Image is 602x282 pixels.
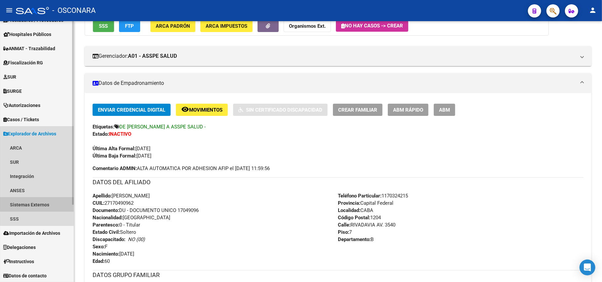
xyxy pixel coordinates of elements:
[388,104,428,116] button: ABM Rápido
[93,200,134,206] span: 27170490962
[181,105,189,113] mat-icon: remove_red_eye
[189,107,222,113] span: Movimientos
[434,104,455,116] button: ABM
[93,165,137,171] strong: Comentario ADMIN:
[338,236,371,242] strong: Departamento:
[93,131,109,137] strong: Estado:
[119,20,140,32] button: FTP
[93,20,114,32] button: SSS
[99,23,108,29] span: SSS
[3,31,51,38] span: Hospitales Públicos
[93,222,140,228] span: 0 - Titular
[125,23,134,29] span: FTP
[3,272,47,279] span: Datos de contacto
[93,251,119,257] strong: Nacimiento:
[93,229,120,235] strong: Estado Civil:
[93,53,576,60] mat-panel-title: Gerenciador:
[150,20,195,32] button: ARCA Padrón
[93,146,150,152] span: [DATE]
[341,23,403,29] span: No hay casos -> Crear
[289,23,326,29] strong: Organismos Ext.
[3,88,22,95] span: SURGE
[93,153,137,159] strong: Última Baja Formal:
[128,53,177,60] strong: A01 - ASSPE SALUD
[5,6,13,14] mat-icon: menu
[119,124,206,130] span: DE [PERSON_NAME] A ASSPE SALUD -
[333,104,382,116] button: Crear Familiar
[284,20,331,32] button: Organismos Ext.
[93,104,171,116] button: Enviar Credencial Digital
[93,146,136,152] strong: Última Alta Formal:
[85,46,591,66] mat-expansion-panel-header: Gerenciador:A01 - ASSPE SALUD
[338,229,349,235] strong: Piso:
[93,244,105,250] strong: Sexo:
[246,107,322,113] span: Sin Certificado Discapacidad
[3,229,60,237] span: Importación de Archivos
[206,23,247,29] span: ARCA Impuestos
[338,107,377,113] span: Crear Familiar
[3,59,43,66] span: Fiscalización RG
[336,20,408,32] button: No hay casos -> Crear
[93,207,199,213] span: DU - DOCUMENTO UNICO 17049096
[93,229,136,235] span: Soltero
[200,20,253,32] button: ARCA Impuestos
[338,207,361,213] strong: Localidad:
[338,200,361,206] strong: Provincia:
[338,222,396,228] span: RIVADAVIA AV. 3540
[93,215,123,221] strong: Nacionalidad:
[338,236,374,242] span: B
[580,260,595,275] div: Open Intercom Messenger
[93,200,104,206] strong: CUIL:
[3,102,40,109] span: Autorizaciones
[93,251,134,257] span: [DATE]
[93,165,270,172] span: ALTA AUTOMATICA POR ADHESION AFIP el [DATE] 11:59:56
[93,270,583,280] h3: DATOS GRUPO FAMILIAR
[338,215,381,221] span: 1204
[93,80,576,87] mat-panel-title: Datos de Empadronamiento
[338,222,351,228] strong: Calle:
[93,193,150,199] span: [PERSON_NAME]
[93,236,125,242] strong: Discapacitado:
[233,104,328,116] button: Sin Certificado Discapacidad
[93,124,114,130] strong: Etiquetas:
[3,130,56,137] span: Explorador de Archivos
[393,107,423,113] span: ABM Rápido
[338,229,352,235] span: 7
[156,23,190,29] span: ARCA Padrón
[93,178,583,187] h3: DATOS DEL AFILIADO
[439,107,450,113] span: ABM
[338,193,408,199] span: 1170324215
[109,131,131,137] strong: INACTIVO
[93,207,119,213] strong: Documento:
[3,45,55,52] span: ANMAT - Trazabilidad
[98,107,165,113] span: Enviar Credencial Digital
[589,6,597,14] mat-icon: person
[3,244,36,251] span: Delegaciones
[338,215,371,221] strong: Código Postal:
[128,236,145,242] i: NO (00)
[93,222,119,228] strong: Parentesco:
[93,258,110,264] span: 60
[338,193,382,199] strong: Teléfono Particular:
[338,200,394,206] span: Capital Federal
[338,207,374,213] span: CABA
[52,3,96,18] span: - OSCONARA
[3,258,34,265] span: Instructivos
[93,258,104,264] strong: Edad:
[3,116,39,123] span: Casos / Tickets
[176,104,228,116] button: Movimientos
[85,73,591,93] mat-expansion-panel-header: Datos de Empadronamiento
[93,153,151,159] span: [DATE]
[93,215,170,221] span: [GEOGRAPHIC_DATA]
[3,73,16,81] span: SUR
[93,244,107,250] span: F
[93,193,112,199] strong: Apellido:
